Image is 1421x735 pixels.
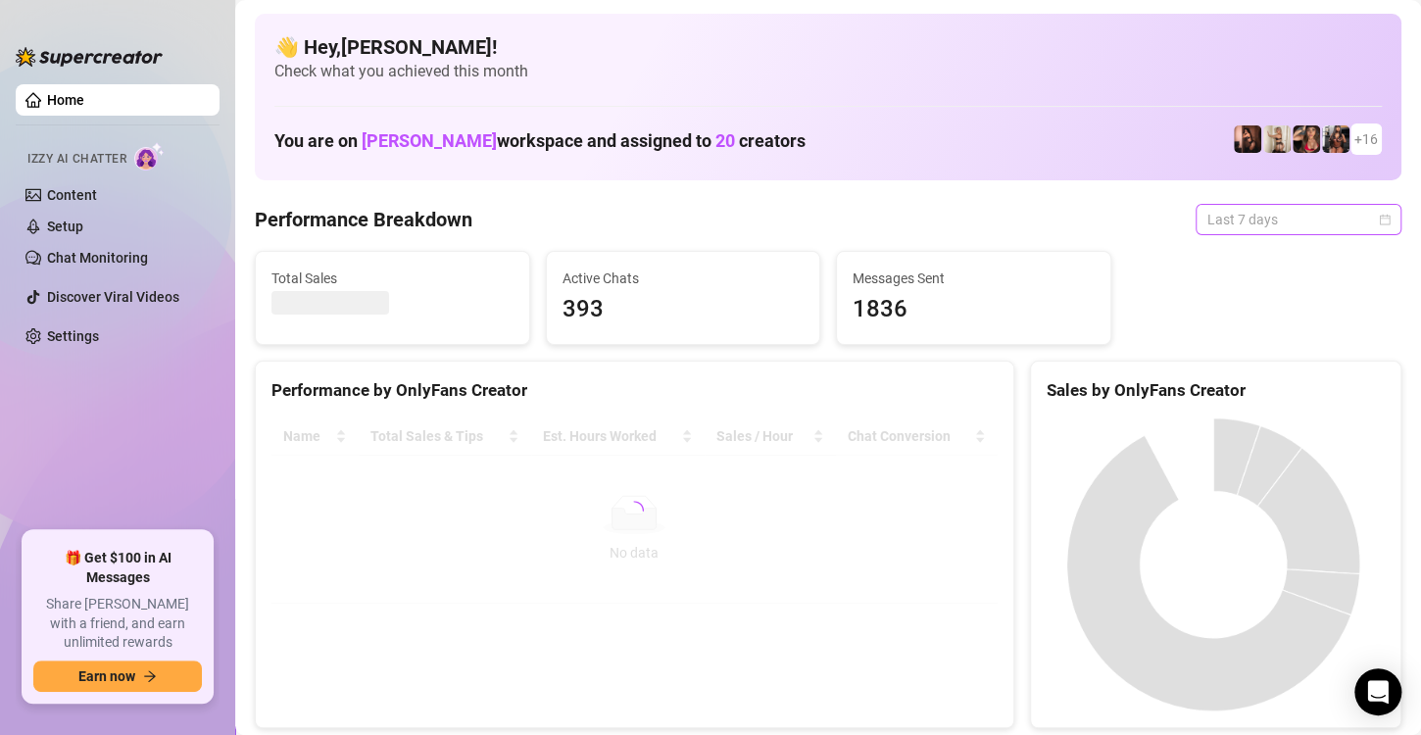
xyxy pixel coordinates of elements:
[47,219,83,234] a: Setup
[622,499,647,523] span: loading
[274,130,806,152] h1: You are on workspace and assigned to creators
[47,289,179,305] a: Discover Viral Videos
[16,47,163,67] img: logo-BBDzfeDw.svg
[47,250,148,266] a: Chat Monitoring
[47,328,99,344] a: Settings
[78,668,135,684] span: Earn now
[143,669,157,683] span: arrow-right
[1354,668,1401,715] div: Open Intercom Messenger
[271,268,514,289] span: Total Sales
[563,268,805,289] span: Active Chats
[362,130,497,151] span: [PERSON_NAME]
[1379,214,1391,225] span: calendar
[853,291,1095,328] span: 1836
[1293,125,1320,153] img: CARMELA (@clutchvip)
[1263,125,1291,153] img: Monique (@moneybagmoee)
[33,549,202,587] span: 🎁 Get $100 in AI Messages
[271,377,998,404] div: Performance by OnlyFans Creator
[1234,125,1261,153] img: Dragonjen710 (@dragonjen)
[853,268,1095,289] span: Messages Sent
[1207,205,1390,234] span: Last 7 days
[33,661,202,692] button: Earn nowarrow-right
[47,92,84,108] a: Home
[274,61,1382,82] span: Check what you achieved this month
[255,206,472,233] h4: Performance Breakdown
[33,595,202,653] span: Share [PERSON_NAME] with a friend, and earn unlimited rewards
[274,33,1382,61] h4: 👋 Hey, [PERSON_NAME] !
[1322,125,1349,153] img: Erica (@ericabanks)
[563,291,805,328] span: 393
[134,142,165,171] img: AI Chatter
[715,130,735,151] span: 20
[1047,377,1385,404] div: Sales by OnlyFans Creator
[47,187,97,203] a: Content
[1354,128,1378,150] span: + 16
[27,150,126,169] span: Izzy AI Chatter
